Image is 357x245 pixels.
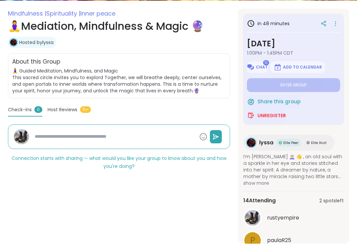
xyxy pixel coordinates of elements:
[256,65,268,70] span: Chat
[12,155,226,170] span: Connection starts with sharing — what would you like your group to know about you and how you're ...
[247,112,255,120] img: ShareWell Logomark
[247,20,290,28] h3: in 48 minutes
[319,198,344,205] span: 2 spots left
[263,61,269,66] span: 10
[243,135,335,151] a: lyssalyssaElite PeerElite PeerElite HostElite Host
[247,139,256,147] img: lyssa
[283,141,298,146] span: Elite Peer
[247,64,255,72] img: ShareWell Logomark
[258,98,300,106] span: Share this group
[48,107,77,114] span: Host Reviews
[19,39,54,46] a: Hosted bylyssa
[279,141,282,145] img: Elite Peer
[80,107,91,113] span: 5+
[267,237,291,245] span: paulaR25
[258,113,286,119] span: Unregister
[14,129,29,145] img: rustyempire
[243,197,276,205] span: 14 Attending
[46,10,80,18] span: Spirituality |
[8,19,230,34] h1: 🧘‍♀️Mediation, Mindfulness & Magic 🔮
[12,68,226,94] span: 🧘‍♀️ Guided Meditation, Mindfulness, and Magic This sacred circle invites you to explord Together...
[267,214,299,222] span: rustyempire
[80,10,115,18] span: Inner peace
[247,109,286,123] button: Unregister
[247,50,340,57] span: 1:00PM - 1:45PM CDT
[8,10,46,18] span: Mindfulness |
[270,62,325,73] button: Add to Calendar
[247,95,300,109] button: Share this group
[244,210,261,226] img: rustyempire
[247,78,340,92] button: Enter group
[243,154,344,180] span: I’m [PERSON_NAME] 🧝🏻‍♀️ 👋 , an old soul with a sparkle in her eye and stories stitched into her s...
[243,180,344,187] span: show more
[12,58,60,67] h2: About this Group
[247,38,340,50] h3: [DATE]
[274,64,282,72] img: ShareWell Logomark
[280,83,307,88] span: Enter group
[283,65,322,70] span: Add to Calendar
[10,39,17,46] img: lyssa
[247,62,268,73] button: Chat
[34,107,42,113] span: 0
[247,98,255,106] img: ShareWell Logomark
[311,141,327,146] span: Elite Host
[243,209,344,227] a: rustyempirerustyempire
[306,141,310,145] img: Elite Host
[259,139,273,147] span: lyssa
[8,107,32,114] span: Check-ins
